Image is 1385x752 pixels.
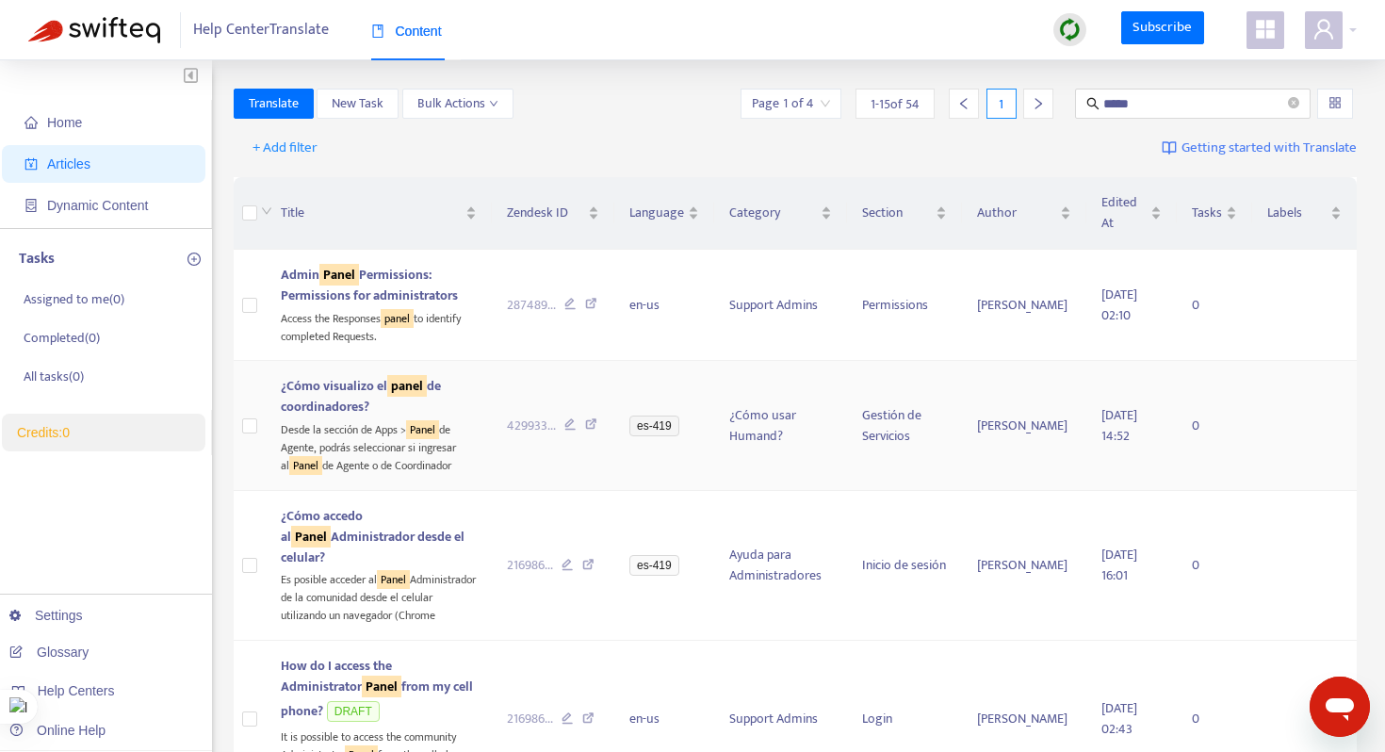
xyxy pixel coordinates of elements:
iframe: Botón para iniciar la ventana de mensajería [1310,677,1370,737]
span: appstore [1254,18,1277,41]
sqkw: Panel [289,456,322,475]
th: Language [614,177,714,250]
span: 216986 ... [507,709,553,729]
span: How do I access the Administrator from my cell phone? [281,655,473,722]
span: 1 - 15 of 54 [871,94,920,114]
span: 429933 ... [507,416,556,436]
span: Getting started with Translate [1181,138,1357,159]
span: Admin Permissions: Permissions for administrators [281,264,458,306]
span: [DATE] 16:01 [1101,544,1137,586]
span: Category [729,203,817,223]
th: Zendesk ID [492,177,614,250]
sqkw: Panel [377,570,410,589]
sqkw: Panel [406,420,439,439]
sqkw: panel [381,309,414,328]
span: user [1312,18,1335,41]
th: Section [847,177,962,250]
span: [DATE] 14:52 [1101,404,1137,447]
span: Bulk Actions [417,93,498,114]
img: Swifteq [28,17,160,43]
span: home [24,116,38,129]
a: Settings [9,608,83,623]
td: [PERSON_NAME] [962,250,1085,361]
span: search [1086,97,1100,110]
span: DRAFT [327,701,380,722]
p: Completed ( 0 ) [24,328,100,348]
th: Category [714,177,847,250]
sqkw: Panel [319,264,359,286]
span: [DATE] 02:43 [1101,697,1137,740]
sqkw: Panel [291,526,331,548]
a: Glossary [9,645,89,660]
a: Getting started with Translate [1162,133,1357,163]
button: New Task [317,89,399,119]
th: Author [962,177,1085,250]
span: Help Centers [38,683,115,698]
span: plus-circle [187,253,201,266]
td: Gestión de Servicios [847,361,962,490]
p: Assigned to me ( 0 ) [24,289,124,309]
span: Title [281,203,462,223]
span: down [261,205,272,217]
span: Author [977,203,1055,223]
img: sync.dc5367851b00ba804db3.png [1058,18,1082,41]
td: ¿Cómo usar Humand? [714,361,847,490]
td: 0 [1177,361,1252,490]
span: Translate [249,93,299,114]
sqkw: Panel [362,676,401,697]
span: Content [371,24,442,39]
td: Support Admins [714,250,847,361]
span: Dynamic Content [47,198,148,213]
th: Edited At [1086,177,1177,250]
span: right [1032,97,1045,110]
span: left [957,97,970,110]
span: Section [862,203,932,223]
span: 287489 ... [507,295,556,316]
th: Labels [1252,177,1357,250]
span: 216986 ... [507,555,553,576]
td: 0 [1177,250,1252,361]
td: Permissions [847,250,962,361]
button: + Add filter [238,133,332,163]
div: Desde la sección de Apps > de Agente, podrás seleccionar si ingresar al de Agente o de Coordinador [281,417,477,474]
span: Help Center Translate [193,12,329,48]
span: ¿Cómo visualizo el de coordinadores? [281,375,441,417]
a: Credits:0 [17,425,70,440]
span: Zendesk ID [507,203,584,223]
span: Articles [47,156,90,172]
span: es-419 [629,555,679,576]
a: Online Help [9,723,106,738]
span: container [24,199,38,212]
div: Access the Responses to identify completed Requests. [281,306,477,345]
td: en-us [614,250,714,361]
a: Subscribe [1121,11,1204,45]
td: 0 [1177,491,1252,641]
span: close-circle [1288,95,1299,113]
span: Edited At [1101,192,1147,234]
div: Es posible acceder al Administrador de la comunidad desde el celular utilizando un navegador (Chrome [281,568,477,625]
td: [PERSON_NAME] [962,491,1085,641]
span: ¿Cómo accedo al Administrador desde el celular? [281,505,464,568]
span: Home [47,115,82,130]
div: 1 [986,89,1017,119]
span: Labels [1267,203,1327,223]
span: account-book [24,157,38,171]
button: Translate [234,89,314,119]
p: Tasks [19,248,55,270]
td: Inicio de sesión [847,491,962,641]
span: close-circle [1288,97,1299,108]
button: Bulk Actionsdown [402,89,513,119]
p: All tasks ( 0 ) [24,367,84,386]
span: down [489,99,498,108]
span: Tasks [1192,203,1222,223]
img: image-link [1162,140,1177,155]
td: Ayuda para Administradores [714,491,847,641]
th: Title [266,177,492,250]
span: es-419 [629,416,679,436]
span: + Add filter [253,137,318,159]
sqkw: panel [387,375,427,397]
th: Tasks [1177,177,1252,250]
span: [DATE] 02:10 [1101,284,1137,326]
td: [PERSON_NAME] [962,361,1085,490]
span: New Task [332,93,383,114]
